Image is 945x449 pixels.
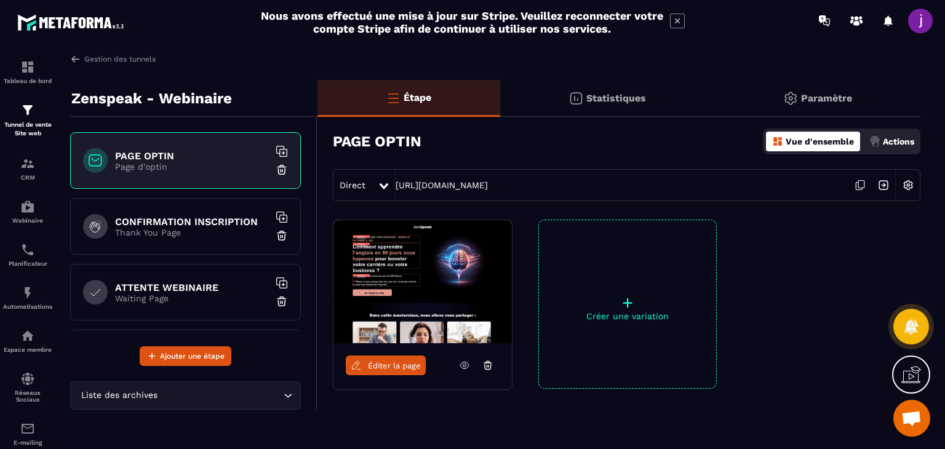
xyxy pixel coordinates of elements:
[276,295,288,308] img: trash
[115,216,269,228] h6: CONFIRMATION INSCRIPTION
[3,260,52,267] p: Planificateur
[3,362,52,412] a: social-networksocial-networkRéseaux Sociaux
[386,90,401,105] img: bars-o.4a397970.svg
[893,400,930,437] div: Ouvrir le chat
[3,276,52,319] a: automationsautomationsAutomatisations
[20,103,35,117] img: formation
[896,173,920,197] img: setting-w.858f3a88.svg
[3,50,52,93] a: formationformationTableau de bord
[20,421,35,436] img: email
[3,303,52,310] p: Automatisations
[20,242,35,257] img: scheduler
[340,180,365,190] span: Direct
[78,389,160,402] span: Liste des archives
[568,91,583,106] img: stats.20deebd0.svg
[70,54,81,65] img: arrow
[115,282,269,293] h6: ATTENTE WEBINAIRE
[20,60,35,74] img: formation
[869,136,880,147] img: actions.d6e523a2.png
[3,147,52,190] a: formationformationCRM
[3,174,52,181] p: CRM
[539,311,716,321] p: Créer une variation
[404,92,431,103] p: Étape
[772,136,783,147] img: dashboard-orange.40269519.svg
[3,121,52,138] p: Tunnel de vente Site web
[115,228,269,237] p: Thank You Page
[115,150,269,162] h6: PAGE OPTIN
[3,190,52,233] a: automationsautomationsWebinaire
[115,293,269,303] p: Waiting Page
[883,137,914,146] p: Actions
[20,285,35,300] img: automations
[260,9,664,35] h2: Nous avons effectué une mise à jour sur Stripe. Veuillez reconnecter votre compte Stripe afin de ...
[140,346,231,366] button: Ajouter une étape
[333,133,421,150] h3: PAGE OPTIN
[3,346,52,353] p: Espace membre
[20,199,35,214] img: automations
[115,162,269,172] p: Page d'optin
[786,137,854,146] p: Vue d'ensemble
[70,54,156,65] a: Gestion des tunnels
[333,220,512,343] img: image
[3,233,52,276] a: schedulerschedulerPlanificateur
[3,93,52,147] a: formationformationTunnel de vente Site web
[276,229,288,242] img: trash
[872,173,895,197] img: arrow-next.bcc2205e.svg
[276,164,288,176] img: trash
[396,180,488,190] a: [URL][DOMAIN_NAME]
[346,356,426,375] a: Éditer la page
[17,11,128,34] img: logo
[71,86,232,111] p: Zenspeak - Webinaire
[160,350,225,362] span: Ajouter une étape
[3,389,52,403] p: Réseaux Sociaux
[160,389,281,402] input: Search for option
[801,92,852,104] p: Paramètre
[3,77,52,84] p: Tableau de bord
[368,361,421,370] span: Éditer la page
[539,294,716,311] p: +
[586,92,646,104] p: Statistiques
[3,439,52,446] p: E-mailing
[783,91,798,106] img: setting-gr.5f69749f.svg
[3,319,52,362] a: automationsautomationsEspace membre
[70,381,301,410] div: Search for option
[20,156,35,171] img: formation
[20,372,35,386] img: social-network
[20,328,35,343] img: automations
[3,217,52,224] p: Webinaire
